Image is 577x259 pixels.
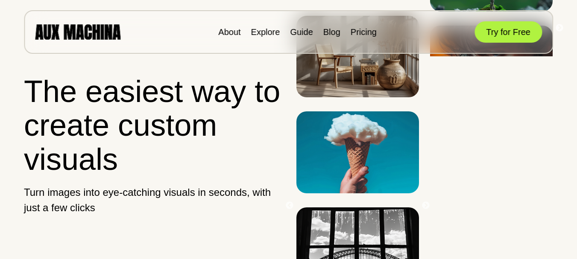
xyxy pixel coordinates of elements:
[218,27,240,37] a: About
[351,27,377,37] a: Pricing
[285,201,294,210] button: Previous
[251,27,280,37] a: Explore
[422,201,430,210] button: Next
[290,27,313,37] a: Guide
[296,16,419,97] img: Image
[323,27,340,37] a: Blog
[24,75,281,176] h1: The easiest way to create custom visuals
[24,185,281,215] p: Turn images into eye-catching visuals in seconds, with just a few clicks
[474,21,542,43] button: Try for Free
[296,111,419,193] img: Image
[35,24,120,39] img: AUX MACHINA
